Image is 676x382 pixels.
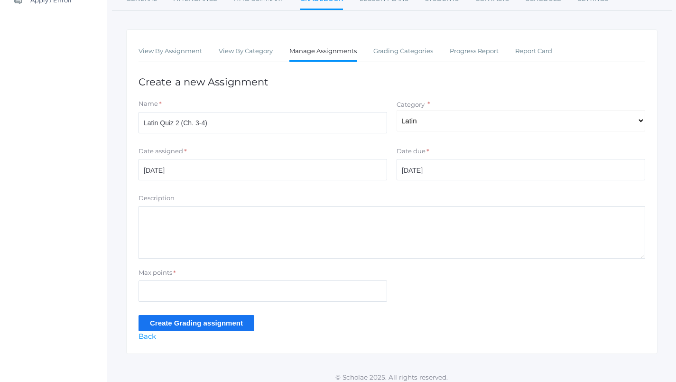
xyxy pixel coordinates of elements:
input: Create Grading assignment [139,315,254,331]
label: Date assigned [139,147,183,156]
a: Grading Categories [373,42,433,61]
label: Name [139,99,158,109]
label: Description [139,194,175,203]
a: View By Category [219,42,273,61]
a: Report Card [515,42,552,61]
label: Category [397,101,425,108]
a: Manage Assignments [289,42,357,62]
a: Back [139,332,156,341]
a: Progress Report [450,42,499,61]
h1: Create a new Assignment [139,76,645,87]
label: Date due [397,147,426,156]
a: View By Assignment [139,42,202,61]
p: © Scholae 2025. All rights reserved. [107,373,676,382]
label: Max points [139,268,172,278]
